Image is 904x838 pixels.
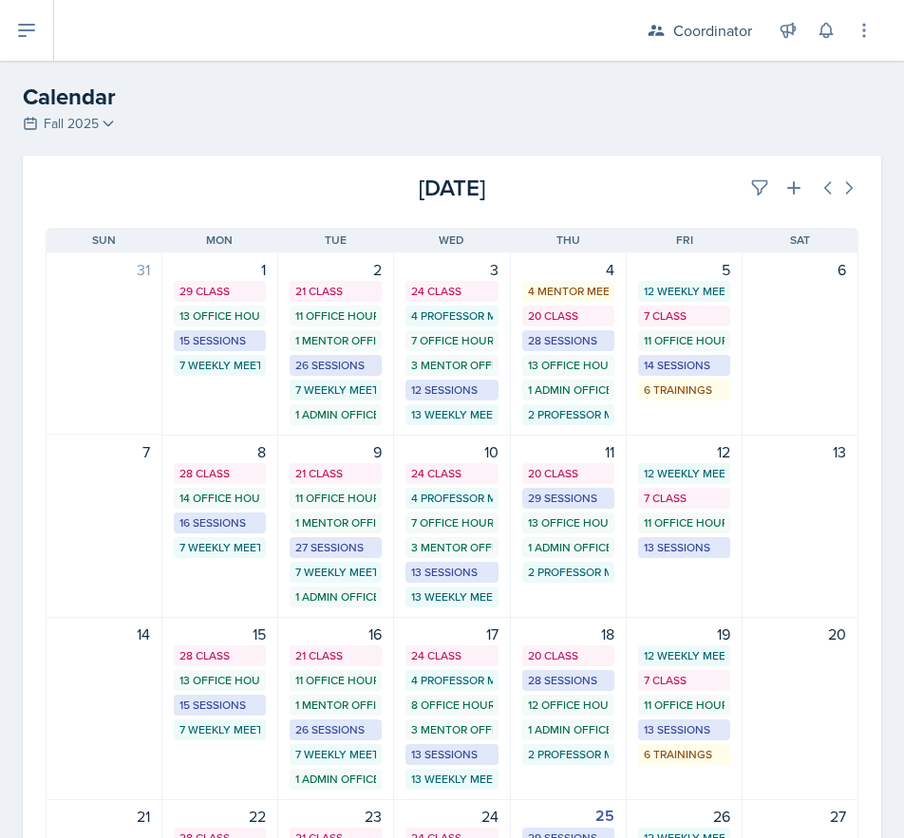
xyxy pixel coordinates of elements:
div: 25 [522,805,614,828]
div: 2 Professor Meetings [528,406,609,423]
div: 1 Mentor Office Hour [295,514,376,531]
div: 23 [290,805,382,828]
div: 13 Office Hours [528,514,609,531]
span: Tue [325,232,347,249]
div: 13 Sessions [644,721,725,738]
div: 7 Class [644,672,725,689]
div: 6 Trainings [644,746,725,763]
div: 4 [522,258,614,281]
h2: Calendar [23,80,881,114]
div: 6 [754,258,846,281]
span: Fri [676,232,693,249]
div: 17 [405,623,498,645]
div: 7 [58,440,150,463]
div: 3 Mentor Office Hours [411,539,492,556]
div: 12 Sessions [411,382,492,399]
div: 11 Office Hours [295,490,376,507]
div: 7 Weekly Meetings [295,746,376,763]
div: 13 Sessions [411,746,492,763]
div: 15 Sessions [179,332,260,349]
div: 14 Office Hours [179,490,260,507]
div: 29 Sessions [528,490,609,507]
div: 1 Admin Office Hour [528,539,609,556]
div: 22 [174,805,266,828]
div: 21 Class [295,647,376,664]
div: 20 Class [528,465,609,482]
div: 7 Office Hours [411,514,492,531]
div: 1 [174,258,266,281]
div: 16 Sessions [179,514,260,531]
div: 13 [754,440,846,463]
div: 12 Weekly Meetings [644,283,725,300]
div: 1 Admin Office Hour [528,382,609,399]
div: 1 Admin Office Hour [295,771,376,788]
div: 2 Professor Meetings [528,564,609,581]
span: Wed [439,232,464,249]
div: 20 Class [528,307,609,325]
span: Thu [556,232,580,249]
div: 13 Sessions [644,539,725,556]
div: 4 Professor Meetings [411,307,492,325]
div: 21 [58,805,150,828]
div: 18 [522,623,614,645]
div: 24 Class [411,647,492,664]
div: Coordinator [673,19,752,42]
div: 20 Class [528,647,609,664]
div: [DATE] [316,171,587,205]
div: 21 Class [295,283,376,300]
div: 13 Weekly Meetings [411,406,492,423]
div: 3 [405,258,498,281]
div: 11 Office Hours [295,672,376,689]
div: 7 Office Hours [411,332,492,349]
div: 1 Admin Office Hour [295,588,376,605]
div: 9 [290,440,382,463]
div: 11 [522,440,614,463]
div: 31 [58,258,150,281]
div: 3 Mentor Office Hours [411,357,492,374]
span: Sat [790,232,810,249]
div: 27 [754,805,846,828]
div: 7 Weekly Meetings [179,721,260,738]
div: 2 [290,258,382,281]
div: 19 [638,623,730,645]
div: 13 Office Hours [179,307,260,325]
div: 28 Class [179,647,260,664]
div: 1 Mentor Office Hour [295,332,376,349]
div: 1 Admin Office Hour [295,406,376,423]
div: 13 Weekly Meetings [411,771,492,788]
div: 11 Office Hours [295,307,376,325]
div: 12 [638,440,730,463]
div: 5 [638,258,730,281]
div: 24 Class [411,465,492,482]
div: 26 Sessions [295,721,376,738]
div: 2 Professor Meetings [528,746,609,763]
span: Fall 2025 [44,114,99,134]
div: 8 [174,440,266,463]
div: 8 Office Hours [411,697,492,714]
div: 29 Class [179,283,260,300]
div: 4 Professor Meetings [411,672,492,689]
div: 16 [290,623,382,645]
div: 20 [754,623,846,645]
div: 7 Weekly Meetings [295,564,376,581]
div: 11 Office Hours [644,697,725,714]
div: 7 Weekly Meetings [179,357,260,374]
div: 28 Sessions [528,672,609,689]
div: 4 Professor Meetings [411,490,492,507]
div: 7 Weekly Meetings [295,382,376,399]
div: 7 Class [644,307,725,325]
div: 27 Sessions [295,539,376,556]
div: 28 Sessions [528,332,609,349]
div: 1 Mentor Office Hour [295,697,376,714]
div: 15 Sessions [179,697,260,714]
div: 13 Weekly Meetings [411,588,492,605]
div: 1 Admin Office Hour [528,721,609,738]
div: 3 Mentor Office Hours [411,721,492,738]
div: 12 Weekly Meetings [644,465,725,482]
div: 15 [174,623,266,645]
div: 26 Sessions [295,357,376,374]
span: Sun [92,232,116,249]
div: 10 [405,440,498,463]
div: 7 Weekly Meetings [179,539,260,556]
div: 13 Sessions [411,564,492,581]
